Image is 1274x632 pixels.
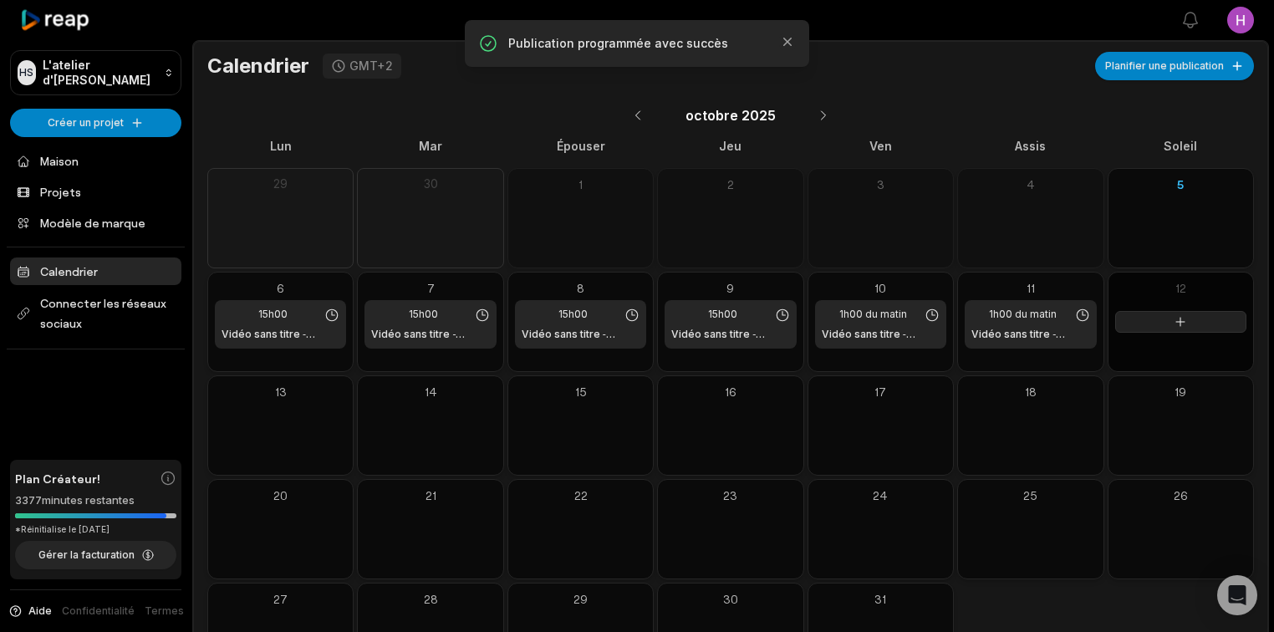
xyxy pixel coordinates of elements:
font: Maison [40,154,79,168]
font: Projets [40,185,81,199]
div: Ouvrir Intercom Messenger [1217,575,1257,615]
a: Projets [10,178,181,206]
font: Lun [270,139,292,153]
font: Connecter les réseaux sociaux [40,296,166,330]
font: Calendrier [40,264,98,278]
font: 3377 [15,493,42,507]
button: Planifier une publication [1095,52,1254,80]
button: Créer un projet [10,109,181,137]
font: Publication programmée avec succès [508,36,728,50]
a: Modèle de marque [10,209,181,237]
font: Vidéo sans titre ‐ Réalisée avec [PERSON_NAME] (16) [822,328,925,370]
font: Jeu [719,139,741,153]
font: 7 [427,281,435,295]
button: Aide [8,604,52,619]
font: GMT+2 [349,59,393,73]
font: 1h00 du matin [839,308,907,320]
a: Calendrier [10,257,181,285]
font: 30 [424,176,438,191]
font: 15h00 [558,308,588,320]
font: Mar [419,139,442,153]
font: Assis [1015,139,1046,153]
font: minutes restantes [42,493,135,507]
font: Vidéo sans titre ‐ Réalisée avec [PERSON_NAME] (17) [971,328,1075,370]
a: Termes [145,604,184,619]
font: ! [97,471,100,486]
font: 11 [1027,281,1035,295]
font: Créer un projet [48,116,124,129]
font: HS [19,66,33,79]
a: Maison [10,147,181,175]
font: Vidéo sans titre ‐ Réalisée avec [PERSON_NAME] (15) [671,328,775,370]
font: Termes [145,604,184,617]
font: Vidéo sans titre ‐ Réalisée avec [PERSON_NAME] (12) [222,328,325,370]
font: L'atelier d'[PERSON_NAME] [43,58,150,87]
font: octobre [685,107,738,124]
font: 3 [877,177,884,191]
font: 9 [726,281,734,295]
font: Soleil [1164,139,1197,153]
font: Calendrier [207,54,309,78]
font: 1h00 du matin [989,308,1057,320]
button: Gérer la facturation [15,541,176,569]
font: Aide [28,604,52,617]
font: 2025 [741,107,776,124]
font: Épouser [557,139,605,153]
font: 4 [1027,177,1035,191]
font: Gérer la facturation [38,548,135,561]
font: 10 [874,281,886,295]
font: Planifier une publication [1105,59,1224,72]
font: Confidentialité [62,604,135,617]
font: 2 [727,177,734,191]
font: 15h00 [409,308,438,320]
font: 8 [577,281,584,295]
font: 15h00 [708,308,737,320]
font: *Réinitialise le [DATE] [15,524,110,534]
font: Vidéo sans titre ‐ Réalisée avec [PERSON_NAME] (14) [522,328,625,370]
a: Confidentialité [62,604,135,619]
font: Vidéo sans titre ‐ Réalisée avec [PERSON_NAME] (13) [371,328,475,370]
font: 1 [578,177,583,191]
font: 29 [273,176,288,191]
font: Modèle de marque [40,216,145,230]
font: 6 [277,281,284,295]
font: Ven [869,139,892,153]
font: 15h00 [258,308,288,320]
font: Plan Créateur [15,471,97,486]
